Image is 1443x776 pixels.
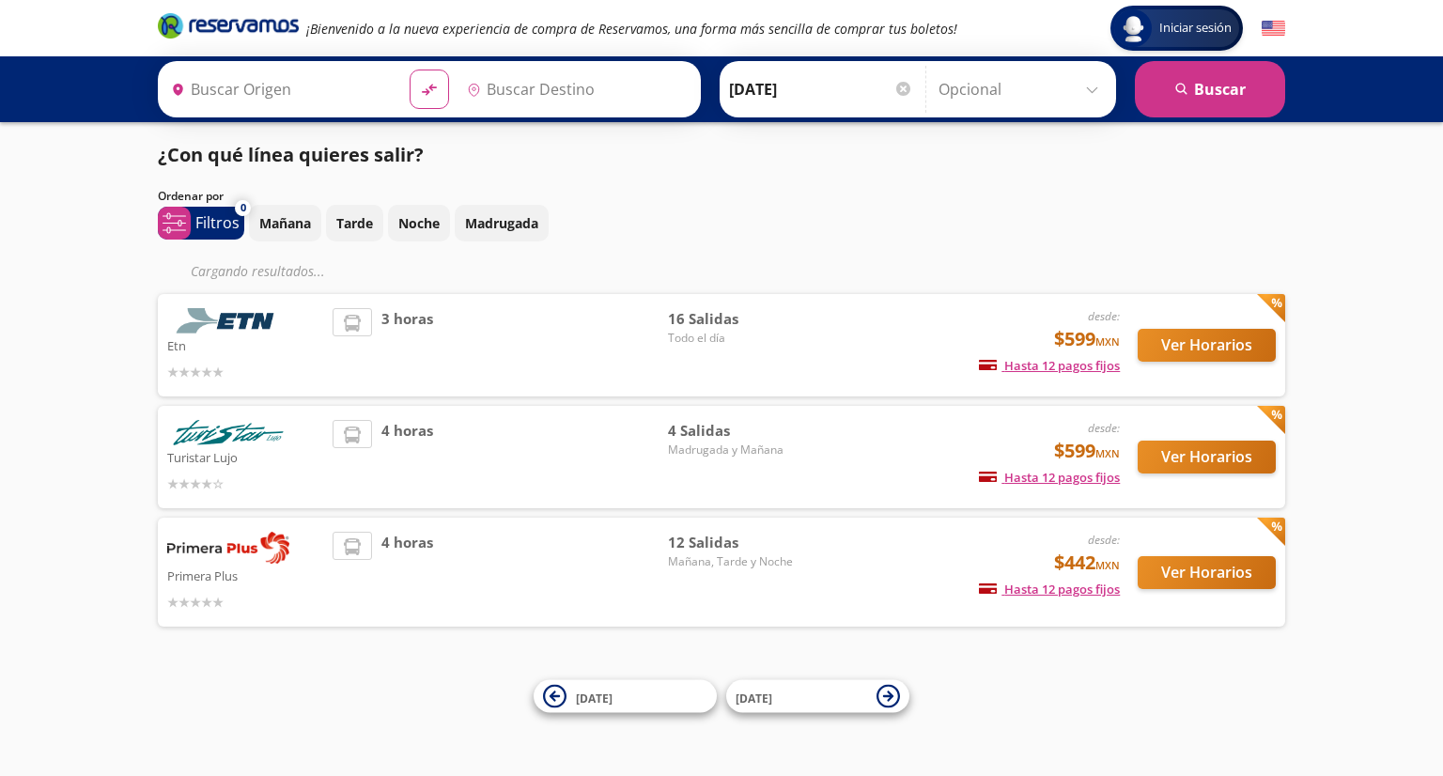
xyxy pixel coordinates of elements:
small: MXN [1095,334,1120,349]
span: [DATE] [736,690,772,706]
button: Buscar [1135,61,1285,117]
button: Mañana [249,205,321,241]
span: 4 Salidas [668,420,799,442]
span: 4 horas [381,420,433,494]
span: [DATE] [576,690,613,706]
input: Opcional [939,66,1107,113]
button: Ver Horarios [1138,556,1276,589]
em: desde: [1088,308,1120,324]
p: Etn [167,334,323,356]
button: Ver Horarios [1138,329,1276,362]
img: Turistar Lujo [167,420,289,445]
span: $442 [1054,549,1120,577]
p: ¿Con qué línea quieres salir? [158,141,424,169]
img: Primera Plus [167,532,289,564]
span: Hasta 12 pagos fijos [979,357,1120,374]
button: English [1262,17,1285,40]
p: Primera Plus [167,564,323,586]
button: [DATE] [726,680,909,713]
span: Madrugada y Mañana [668,442,799,458]
button: Ver Horarios [1138,441,1276,473]
p: Tarde [336,213,373,233]
span: 0 [240,200,246,216]
em: desde: [1088,532,1120,548]
span: $599 [1054,437,1120,465]
p: Noche [398,213,440,233]
span: 3 horas [381,308,433,382]
input: Buscar Destino [459,66,690,113]
button: 0Filtros [158,207,244,240]
p: Ordenar por [158,188,224,205]
small: MXN [1095,558,1120,572]
p: Turistar Lujo [167,445,323,468]
span: 4 horas [381,532,433,613]
span: Hasta 12 pagos fijos [979,581,1120,598]
span: Mañana, Tarde y Noche [668,553,799,570]
span: Hasta 12 pagos fijos [979,469,1120,486]
span: $599 [1054,325,1120,353]
span: 12 Salidas [668,532,799,553]
button: [DATE] [534,680,717,713]
em: ¡Bienvenido a la nueva experiencia de compra de Reservamos, una forma más sencilla de comprar tus... [306,20,957,38]
p: Filtros [195,211,240,234]
em: desde: [1088,420,1120,436]
a: Brand Logo [158,11,299,45]
span: Iniciar sesión [1152,19,1239,38]
img: Etn [167,308,289,334]
button: Tarde [326,205,383,241]
input: Elegir Fecha [729,66,913,113]
button: Madrugada [455,205,549,241]
button: Noche [388,205,450,241]
small: MXN [1095,446,1120,460]
span: Todo el día [668,330,799,347]
p: Mañana [259,213,311,233]
em: Cargando resultados ... [191,262,325,280]
span: 16 Salidas [668,308,799,330]
i: Brand Logo [158,11,299,39]
p: Madrugada [465,213,538,233]
input: Buscar Origen [163,66,395,113]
